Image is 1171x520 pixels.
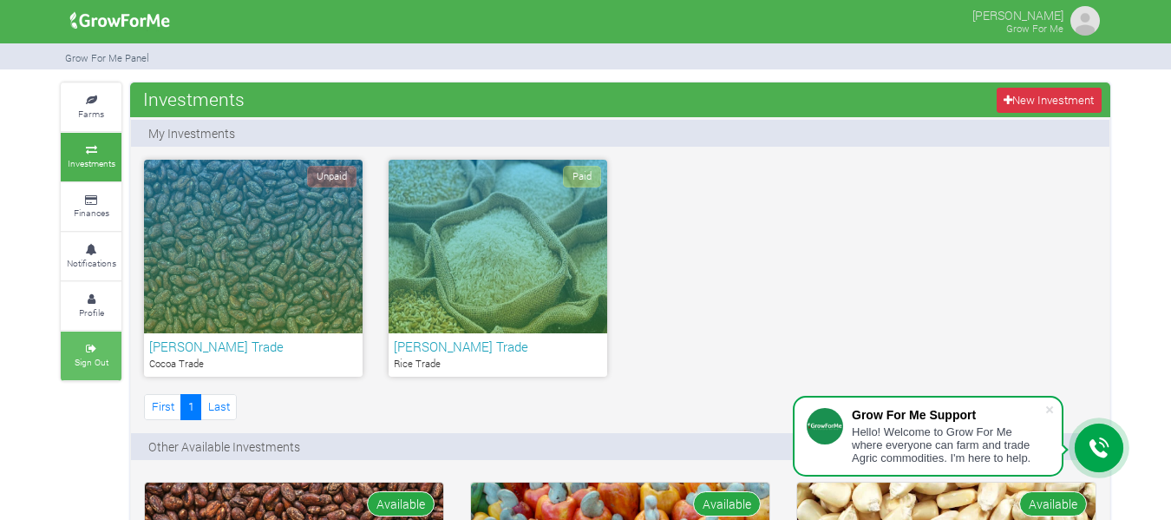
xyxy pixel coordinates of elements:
[149,357,357,372] p: Cocoa Trade
[61,282,121,330] a: Profile
[1006,22,1063,35] small: Grow For Me
[852,408,1044,422] div: Grow For Me Support
[61,233,121,280] a: Notifications
[61,133,121,181] a: Investments
[394,339,602,354] h6: [PERSON_NAME] Trade
[367,491,435,517] span: Available
[78,108,104,120] small: Farms
[144,394,237,419] nav: Page Navigation
[389,160,607,377] a: Paid [PERSON_NAME] Trade Rice Trade
[148,438,300,456] p: Other Available Investments
[79,306,104,319] small: Profile
[65,51,149,64] small: Grow For Me Panel
[307,166,357,188] span: Unpaid
[68,157,115,169] small: Investments
[394,357,602,372] p: Rice Trade
[693,491,761,517] span: Available
[144,160,363,377] a: Unpaid [PERSON_NAME] Trade Cocoa Trade
[148,124,235,142] p: My Investments
[139,82,249,116] span: Investments
[972,3,1063,24] p: [PERSON_NAME]
[74,207,109,219] small: Finances
[149,339,357,354] h6: [PERSON_NAME] Trade
[61,332,121,379] a: Sign Out
[563,166,601,188] span: Paid
[180,394,201,419] a: 1
[61,183,121,231] a: Finances
[1068,3,1102,38] img: growforme image
[997,88,1102,113] a: New Investment
[67,257,116,269] small: Notifications
[64,3,176,38] img: growforme image
[144,394,181,419] a: First
[1019,491,1087,517] span: Available
[61,83,121,131] a: Farms
[200,394,237,419] a: Last
[852,425,1044,464] div: Hello! Welcome to Grow For Me where everyone can farm and trade Agric commodities. I'm here to help.
[75,356,108,368] small: Sign Out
